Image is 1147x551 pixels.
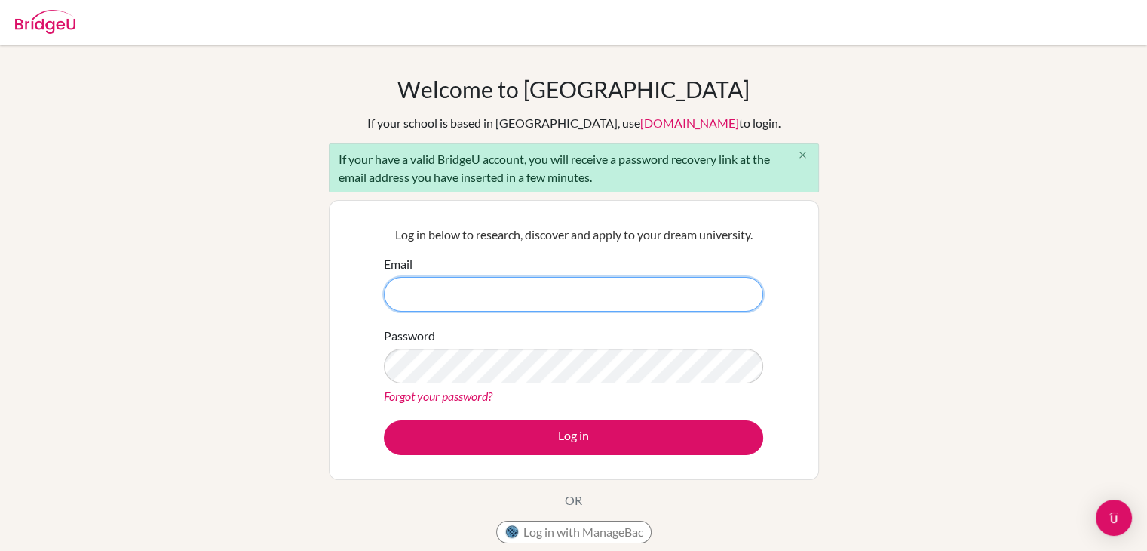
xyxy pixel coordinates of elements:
h1: Welcome to [GEOGRAPHIC_DATA] [397,75,750,103]
a: [DOMAIN_NAME] [640,115,739,130]
button: Close [788,144,818,167]
p: Log in below to research, discover and apply to your dream university. [384,226,763,244]
i: close [797,149,808,161]
label: Email [384,255,412,273]
a: Forgot your password? [384,389,492,403]
div: If your have a valid BridgeU account, you will receive a password recovery link at the email addr... [329,143,819,192]
label: Password [384,327,435,345]
button: Log in [384,420,763,455]
img: Bridge-U [15,10,75,34]
div: If your school is based in [GEOGRAPHIC_DATA], use to login. [367,114,781,132]
button: Log in with ManageBac [496,521,652,543]
div: Open Intercom Messenger [1096,500,1132,536]
p: OR [565,491,582,509]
